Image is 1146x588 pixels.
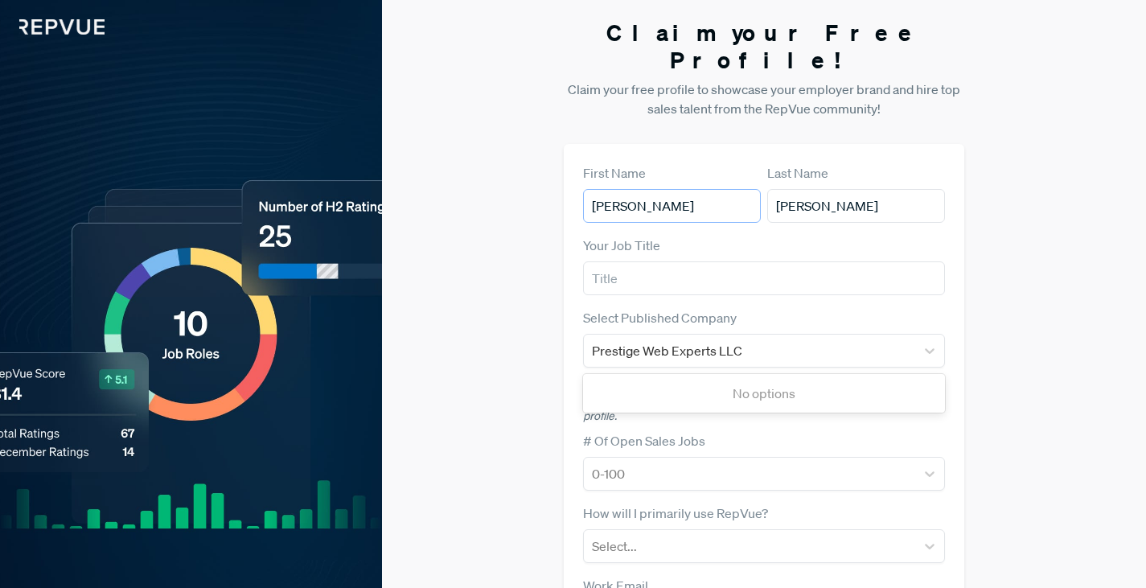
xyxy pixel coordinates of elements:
p: Claim your free profile to showcase your employer brand and hire top sales talent from the RepVue... [564,80,965,118]
label: How will I primarily use RepVue? [583,504,768,523]
label: # Of Open Sales Jobs [583,431,705,450]
h3: Claim your Free Profile! [564,19,965,73]
label: Last Name [767,163,828,183]
div: No options [583,377,946,409]
input: First Name [583,189,761,223]
label: First Name [583,163,646,183]
label: Your Job Title [583,236,660,255]
label: Select Published Company [583,308,737,327]
input: Title [583,261,946,295]
input: Last Name [767,189,945,223]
